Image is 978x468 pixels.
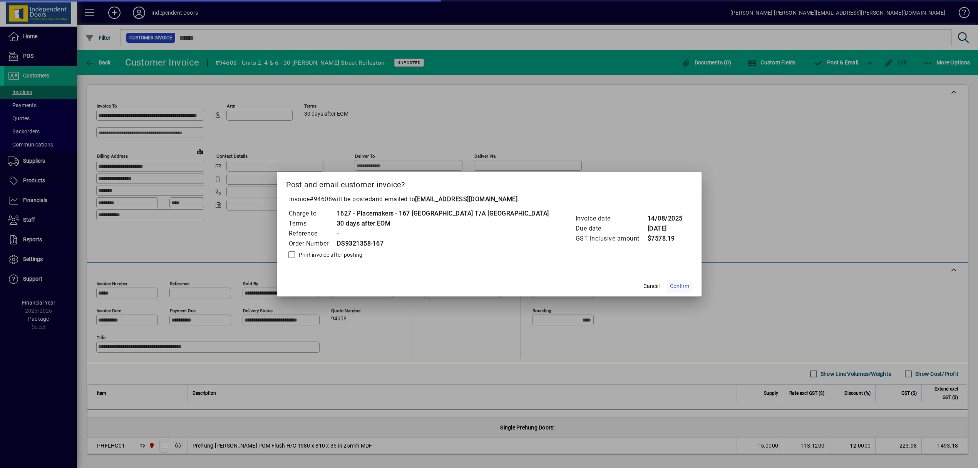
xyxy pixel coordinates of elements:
[372,195,517,203] span: and emailed to
[575,214,647,224] td: Invoice date
[288,209,337,219] td: Charge to
[286,195,692,204] p: Invoice will be posted .
[277,172,702,194] h2: Post and email customer invoice?
[643,282,660,290] span: Cancel
[297,251,363,259] label: Print invoice after posting
[288,239,337,249] td: Order Number
[667,279,692,293] button: Confirm
[415,195,517,203] b: [EMAIL_ADDRESS][DOMAIN_NAME]
[310,195,332,203] span: #94608
[575,234,647,244] td: GST inclusive amount
[647,234,683,244] td: $7578.19
[288,219,337,229] td: Terms
[337,229,549,239] td: -
[337,219,549,229] td: 30 days after EOM
[647,214,683,224] td: 14/08/2025
[639,279,664,293] button: Cancel
[670,282,689,290] span: Confirm
[647,224,683,234] td: [DATE]
[575,224,647,234] td: Due date
[337,209,549,219] td: 1627 - Placemakers - 167 [GEOGRAPHIC_DATA] T/A [GEOGRAPHIC_DATA]
[337,239,549,249] td: DS9321358-167
[288,229,337,239] td: Reference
